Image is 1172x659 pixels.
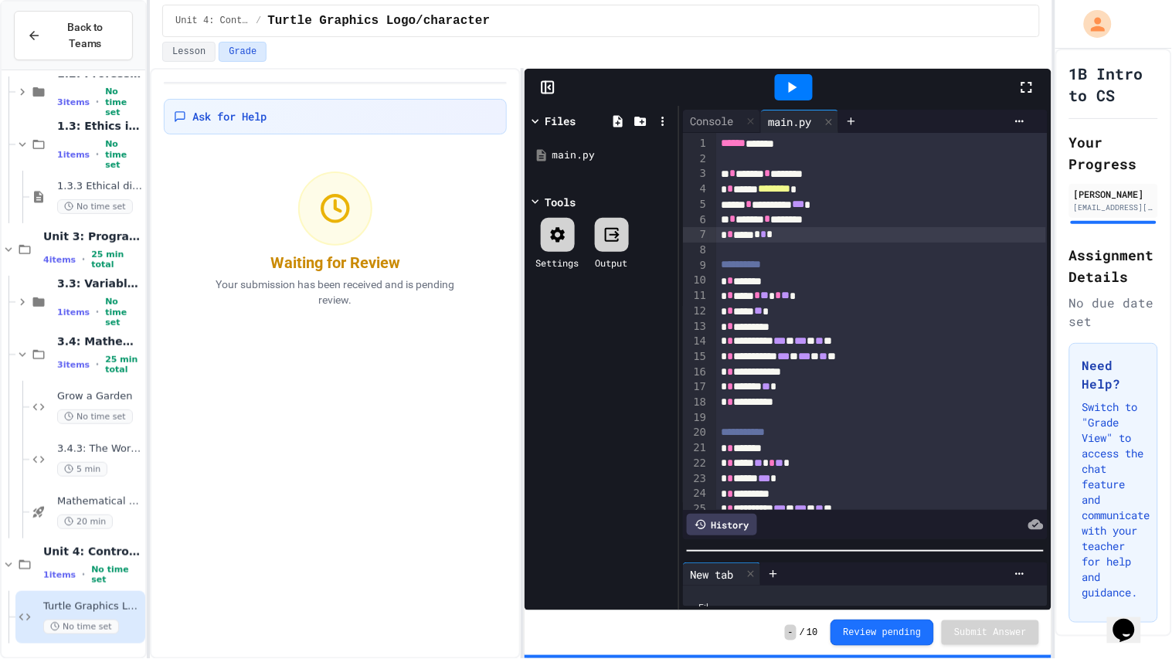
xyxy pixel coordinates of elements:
div: main.py [552,148,673,163]
div: 24 [683,486,708,501]
span: / [800,627,805,639]
div: 1 [683,136,708,151]
span: 3.4: Mathematical Operators [57,335,142,348]
div: Waiting for Review [270,252,400,273]
div: My Account [1068,6,1116,42]
span: 1 items [43,570,76,580]
p: Switch to "Grade View" to access the chat feature and communicate with your teacher for help and ... [1082,399,1145,600]
div: No due date set [1069,294,1158,331]
h1: 1B Intro to CS [1069,63,1158,106]
button: Submit Answer [942,620,1039,645]
h2: Your Progress [1069,131,1158,175]
span: Grow a Garden [57,390,142,403]
div: 4 [683,182,708,197]
span: • [96,148,99,161]
button: Grade [219,42,267,62]
div: 22 [683,456,708,471]
button: Review pending [831,620,935,646]
div: main.py [761,114,820,130]
span: 4 items [43,255,76,265]
h2: Assignment Details [1069,244,1158,287]
span: 25 min total [91,250,142,270]
div: 7 [683,227,708,243]
span: Ask for Help [192,109,267,124]
span: 1 items [57,307,90,318]
span: 3.3: Variables and Data Types [57,277,142,290]
span: - [785,625,797,640]
span: No time set [91,565,142,585]
div: 21 [683,440,708,456]
span: Unit 3: Programming Fundamentals [43,229,142,243]
div: main.py [761,110,839,133]
span: No time set [105,87,142,117]
div: 14 [683,334,708,349]
span: Unit 4: Control Structures [175,15,250,27]
div: Console [683,113,742,129]
span: / [256,15,261,27]
p: Your submission has been received and is pending review. [196,277,474,307]
div: 5 [683,197,708,212]
div: 18 [683,395,708,410]
span: No time set [105,297,142,328]
div: 8 [683,243,708,258]
div: 10 [683,273,708,288]
iframe: chat widget [1107,597,1157,644]
div: 13 [683,319,708,335]
div: 12 [683,304,708,319]
span: Mathematical Operators - Quiz [57,495,142,508]
button: Lesson [162,42,216,62]
span: • [96,96,99,108]
div: 17 [683,379,708,395]
div: 9 [683,258,708,273]
div: Files [691,593,1040,623]
span: 3 items [57,360,90,370]
div: New tab [683,562,761,586]
div: Console [683,110,761,133]
span: • [96,358,99,371]
span: 1 items [57,150,90,160]
div: 2 [683,151,708,167]
div: [EMAIL_ADDRESS][DOMAIN_NAME] [1074,202,1153,213]
div: 11 [683,288,708,304]
div: Files [545,113,576,129]
span: No time set [43,620,119,634]
div: Output [596,256,628,270]
div: New tab [683,566,742,583]
span: 20 min [57,515,113,529]
span: No time set [57,409,133,424]
div: [PERSON_NAME] [1074,187,1153,201]
span: Turtle Graphics Logo/character [267,12,490,30]
span: 25 min total [105,355,142,375]
span: 1.3.3 Ethical dilemma reflections [57,180,142,193]
span: 3.4.3: The World's Worst Farmers Market [57,443,142,456]
div: 3 [683,166,708,182]
div: 16 [683,365,708,380]
span: Submit Answer [954,627,1027,639]
div: 6 [683,212,708,228]
span: 1.3: Ethics in Computing [57,119,142,133]
span: No time set [57,199,133,214]
div: Tools [545,194,576,210]
button: Back to Teams [14,11,133,60]
div: History [687,514,757,535]
span: • [82,253,85,266]
div: 23 [683,471,708,487]
span: Unit 4: Control Structures [43,545,142,559]
h3: Need Help? [1082,356,1145,393]
span: 5 min [57,462,107,477]
div: 25 [683,501,708,517]
span: No time set [105,139,142,170]
span: Back to Teams [50,19,120,52]
span: 3 items [57,97,90,107]
div: 15 [683,349,708,365]
span: • [96,306,99,318]
div: Settings [536,256,579,270]
span: Turtle Graphics Logo/character [43,600,142,613]
div: 19 [683,410,708,426]
span: • [82,569,85,581]
span: 10 [807,627,817,639]
div: 20 [683,425,708,440]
